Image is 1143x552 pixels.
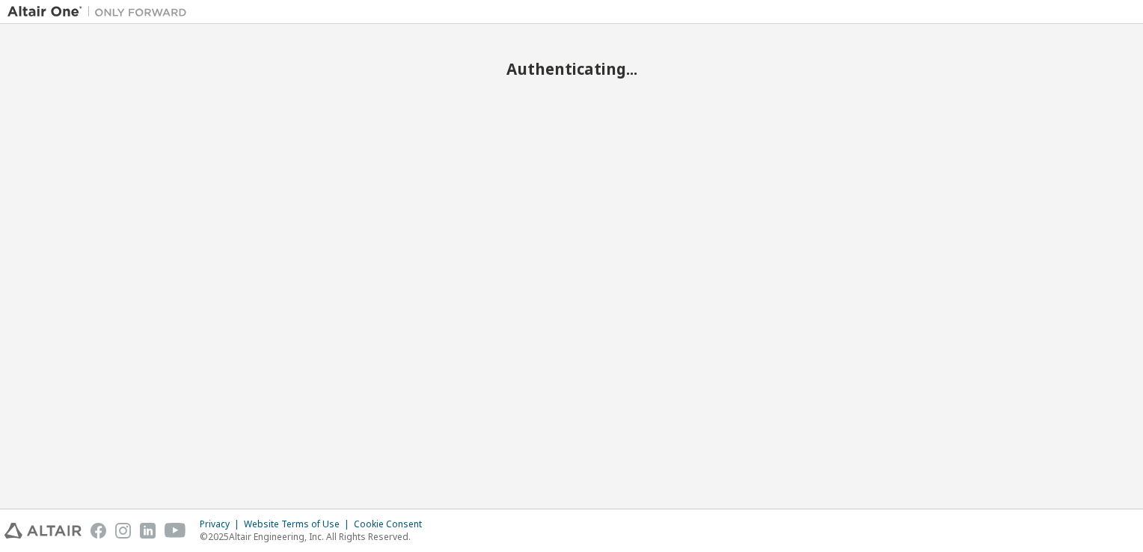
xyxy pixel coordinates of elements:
[165,523,186,539] img: youtube.svg
[7,59,1136,79] h2: Authenticating...
[115,523,131,539] img: instagram.svg
[200,530,431,543] p: © 2025 Altair Engineering, Inc. All Rights Reserved.
[4,523,82,539] img: altair_logo.svg
[7,4,194,19] img: Altair One
[200,518,244,530] div: Privacy
[354,518,431,530] div: Cookie Consent
[91,523,106,539] img: facebook.svg
[244,518,354,530] div: Website Terms of Use
[140,523,156,539] img: linkedin.svg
